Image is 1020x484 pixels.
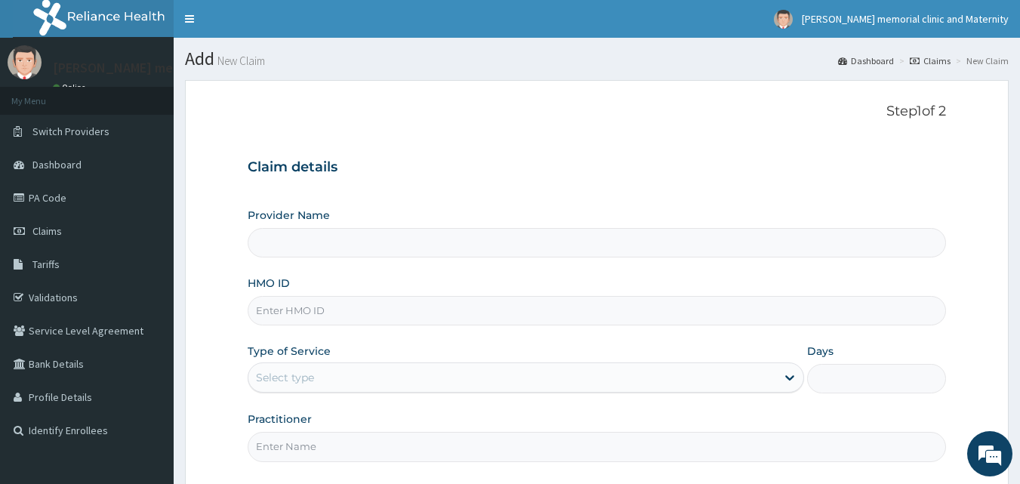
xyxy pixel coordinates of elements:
input: Enter Name [248,432,947,461]
h1: Add [185,49,1009,69]
p: Step 1 of 2 [248,103,947,120]
h3: Claim details [248,159,947,176]
label: Days [807,344,834,359]
span: Claims [32,224,62,238]
label: HMO ID [248,276,290,291]
span: Switch Providers [32,125,109,138]
small: New Claim [214,55,265,66]
input: Enter HMO ID [248,296,947,325]
img: User Image [8,45,42,79]
p: [PERSON_NAME] memorial clinic and Maternity [53,61,328,75]
li: New Claim [952,54,1009,67]
span: Tariffs [32,257,60,271]
span: Dashboard [32,158,82,171]
a: Dashboard [838,54,894,67]
label: Practitioner [248,412,312,427]
label: Provider Name [248,208,330,223]
a: Online [53,82,89,93]
span: [PERSON_NAME] memorial clinic and Maternity [802,12,1009,26]
label: Type of Service [248,344,331,359]
img: User Image [774,10,793,29]
div: Select type [256,370,314,385]
a: Claims [910,54,951,67]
